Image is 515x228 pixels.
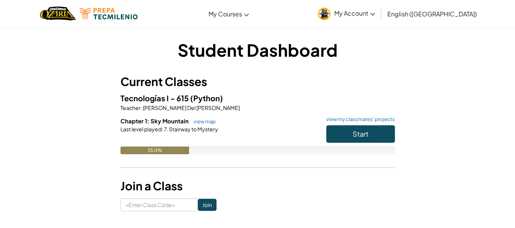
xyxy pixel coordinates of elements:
[314,2,379,26] a: My Account
[163,126,168,132] span: 7.
[120,93,190,103] span: Tecnologías I - 615
[120,104,141,111] span: Teacher
[168,126,218,132] span: Stairway to Mystery
[120,147,189,154] div: 25.0%
[190,93,223,103] span: (Python)
[120,177,395,195] h3: Join a Class
[383,3,481,24] a: English ([GEOGRAPHIC_DATA])
[120,38,395,62] h1: Student Dashboard
[209,10,242,18] span: My Courses
[40,6,75,21] a: Ozaria by CodeCombat logo
[353,129,369,138] span: Start
[205,3,253,24] a: My Courses
[120,126,162,132] span: Last level played
[80,8,138,19] img: Tecmilenio logo
[198,199,217,211] input: Join
[162,126,163,132] span: :
[142,104,240,111] span: [PERSON_NAME] Del [PERSON_NAME]
[120,198,198,211] input: <Enter Class Code>
[318,8,330,20] img: avatar
[120,73,395,90] h3: Current Classes
[190,118,216,124] a: view map
[141,104,142,111] span: :
[334,9,375,17] span: My Account
[40,6,75,21] img: Home
[120,117,190,124] span: Chapter 1: Sky Mountain
[387,10,477,18] span: English ([GEOGRAPHIC_DATA])
[322,117,395,122] a: view my classmates' projects
[326,125,395,143] button: Start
